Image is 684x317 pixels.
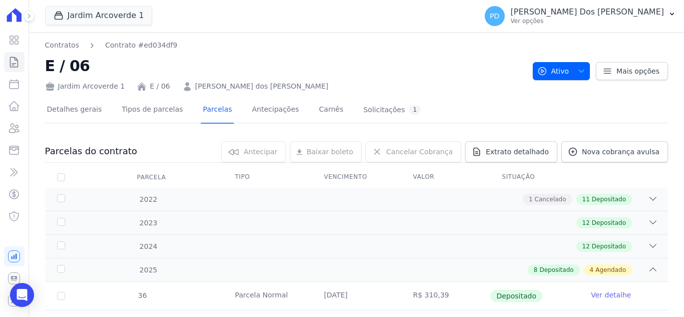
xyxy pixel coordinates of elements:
[561,141,668,162] a: Nova cobrança avulsa
[45,145,137,157] h3: Parcelas do contrato
[409,105,421,115] div: 1
[582,195,590,204] span: 11
[45,97,104,124] a: Detalhes gerais
[490,290,542,302] span: Depositado
[582,147,659,157] span: Nova cobrança avulsa
[592,218,626,227] span: Depositado
[590,265,594,274] span: 4
[120,97,185,124] a: Tipos de parcelas
[45,81,125,92] div: Jardim Arcoverde 1
[45,40,79,51] a: Contratos
[45,40,525,51] nav: Breadcrumb
[401,167,490,188] th: Valor
[477,2,684,30] button: PD [PERSON_NAME] Dos [PERSON_NAME] Ver opções
[533,62,590,80] button: Ativo
[10,283,34,307] div: Open Intercom Messenger
[490,13,499,20] span: PD
[486,147,549,157] span: Extrato detalhado
[105,40,177,51] a: Contrato #ed034df9
[490,167,579,188] th: Situação
[223,167,312,188] th: Tipo
[317,97,346,124] a: Carnês
[511,7,664,17] p: [PERSON_NAME] Dos [PERSON_NAME]
[465,141,557,162] a: Extrato detalhado
[596,62,668,80] a: Mais opções
[125,167,178,187] div: Parcela
[45,55,525,77] h2: E / 06
[223,282,312,310] td: Parcela Normal
[592,242,626,251] span: Depositado
[592,195,626,204] span: Depositado
[57,292,65,300] input: Só é possível selecionar pagamentos em aberto
[362,97,423,124] a: Solicitações1
[312,282,401,310] td: [DATE]
[539,265,573,274] span: Depositado
[535,195,566,204] span: Cancelado
[137,291,147,299] span: 36
[529,195,533,204] span: 1
[537,62,569,80] span: Ativo
[401,282,490,310] td: R$ 310,39
[45,40,178,51] nav: Breadcrumb
[595,265,626,274] span: Agendado
[582,242,590,251] span: 12
[534,265,538,274] span: 8
[201,97,234,124] a: Parcelas
[511,17,664,25] p: Ver opções
[250,97,301,124] a: Antecipações
[195,81,328,92] a: [PERSON_NAME] dos [PERSON_NAME]
[582,218,590,227] span: 12
[591,290,631,300] a: Ver detalhe
[312,167,401,188] th: Vencimento
[364,105,421,115] div: Solicitações
[150,81,170,92] a: E / 06
[616,66,659,76] span: Mais opções
[45,6,153,25] button: Jardim Arcoverde 1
